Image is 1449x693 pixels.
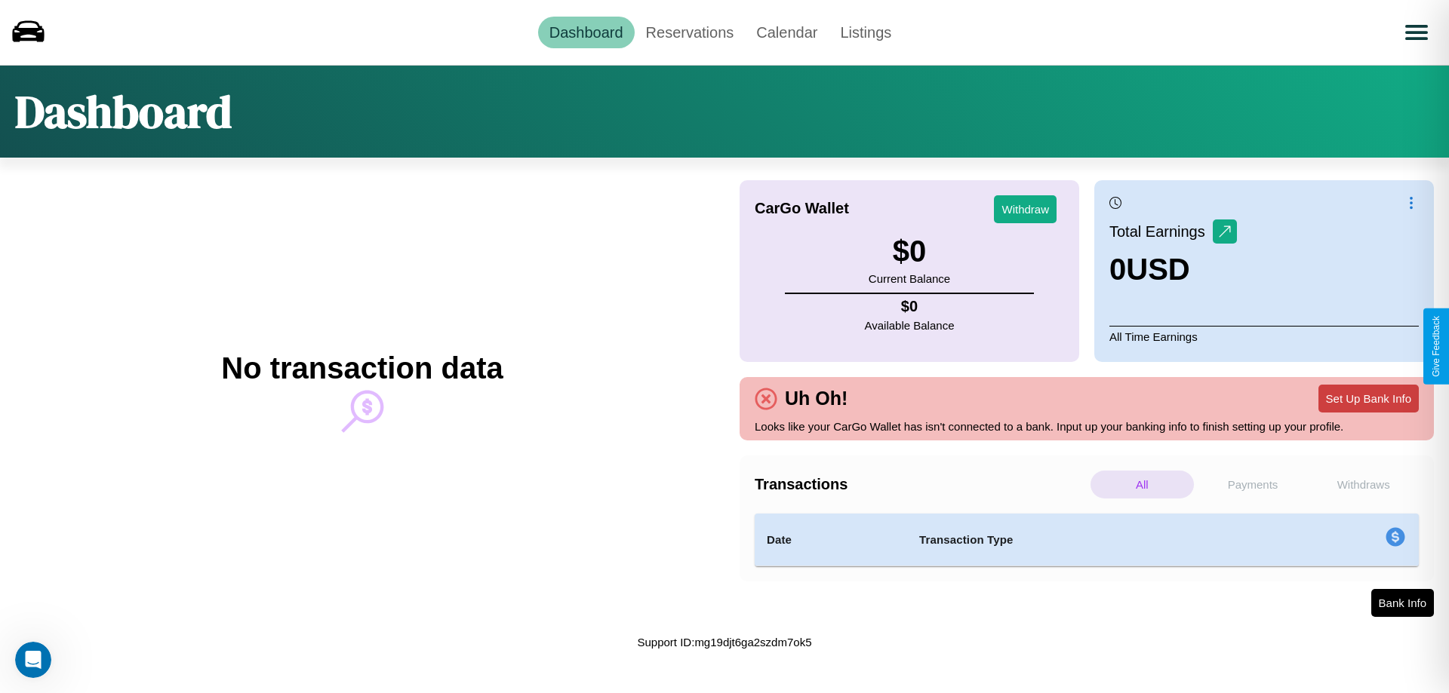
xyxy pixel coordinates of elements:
[1312,471,1415,498] p: Withdraws
[1091,471,1194,498] p: All
[15,642,51,678] iframe: Intercom live chat
[221,351,503,385] h2: No transaction data
[865,315,955,336] p: Available Balance
[755,514,1419,566] table: simple table
[767,531,895,549] h4: Date
[635,17,746,48] a: Reservations
[777,388,855,409] h4: Uh Oh!
[745,17,829,48] a: Calendar
[869,268,950,289] p: Current Balance
[538,17,635,48] a: Dashboard
[994,195,1057,223] button: Withdraw
[755,416,1419,437] p: Looks like your CarGo Wallet has isn't connected to a bank. Input up your banking info to finish ...
[869,235,950,268] h3: $ 0
[1395,11,1438,54] button: Open menu
[1371,589,1434,617] button: Bank Info
[1431,316,1441,377] div: Give Feedback
[1109,326,1419,347] p: All Time Earnings
[1201,471,1305,498] p: Payments
[638,632,812,652] p: Support ID: mg19djt6ga2szdm7ok5
[919,531,1262,549] h4: Transaction Type
[1318,385,1419,412] button: Set Up Bank Info
[829,17,903,48] a: Listings
[755,200,849,217] h4: CarGo Wallet
[1109,218,1213,245] p: Total Earnings
[755,476,1087,493] h4: Transactions
[15,81,232,143] h1: Dashboard
[865,298,955,315] h4: $ 0
[1109,253,1237,287] h3: 0 USD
